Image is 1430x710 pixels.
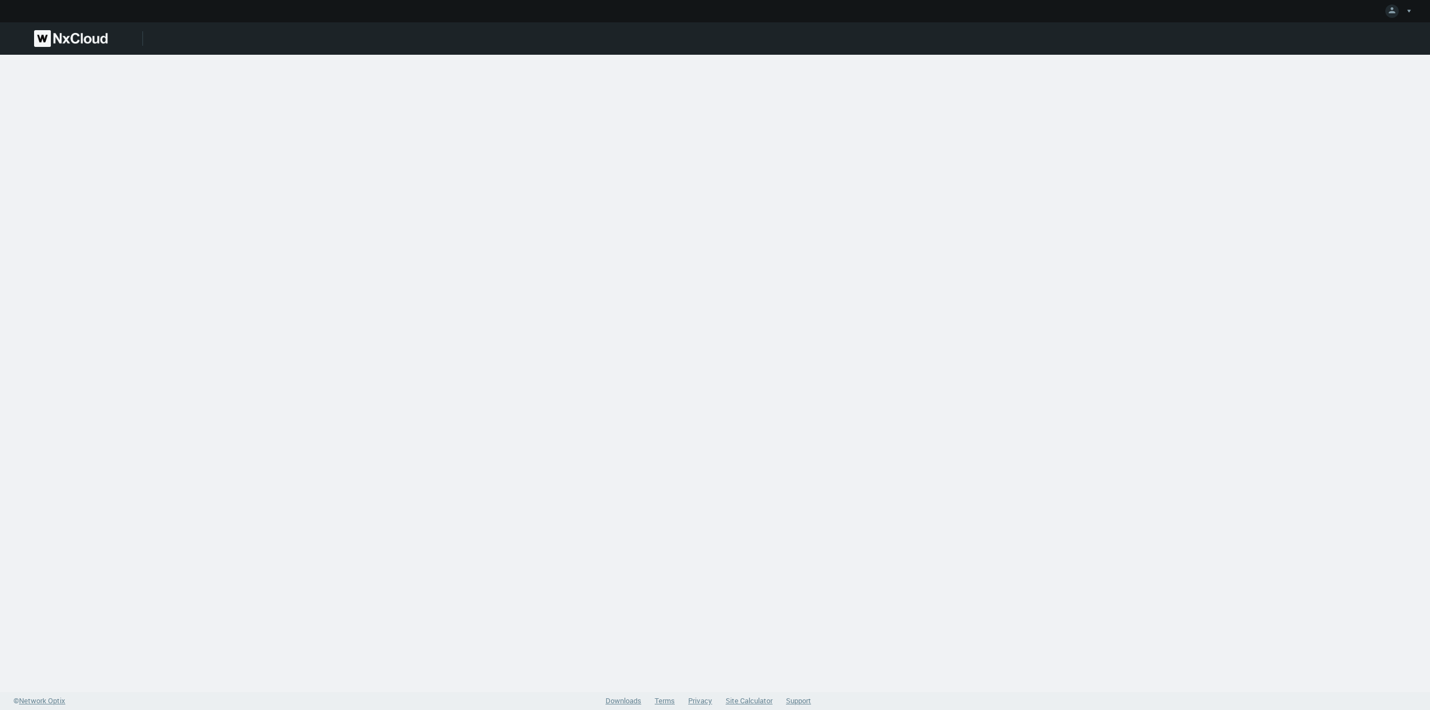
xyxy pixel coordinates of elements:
[726,695,773,706] a: Site Calculator
[13,695,65,707] a: ©Network Optix
[786,695,811,706] a: Support
[606,695,641,706] a: Downloads
[655,695,675,706] a: Terms
[688,695,712,706] a: Privacy
[19,695,65,706] span: Network Optix
[34,30,108,47] img: Nx Cloud logo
